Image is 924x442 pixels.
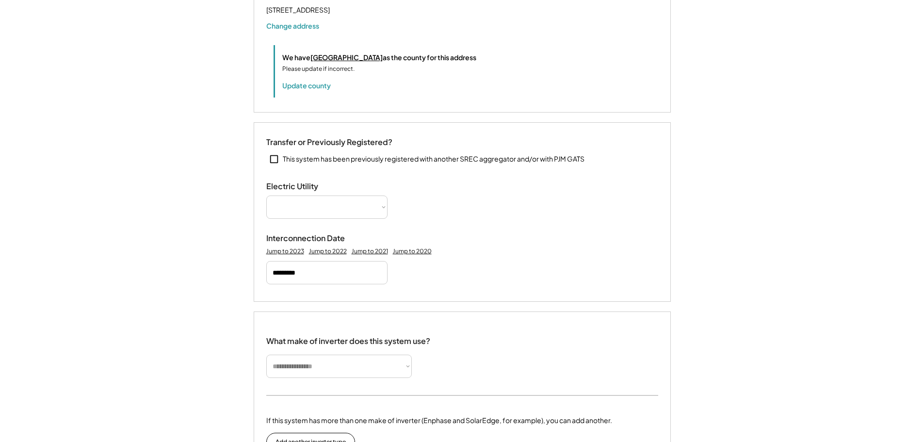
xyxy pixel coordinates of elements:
[352,247,388,255] div: Jump to 2021
[266,247,304,255] div: Jump to 2023
[310,53,383,62] u: [GEOGRAPHIC_DATA]
[282,65,355,73] div: Please update if incorrect.
[266,4,330,16] div: [STREET_ADDRESS]
[282,81,331,90] button: Update county
[266,233,363,244] div: Interconnection Date
[266,181,363,192] div: Electric Utility
[283,154,584,164] div: This system has been previously registered with another SREC aggregator and/or with PJM GATS
[266,327,430,348] div: What make of inverter does this system use?
[266,21,319,31] button: Change address
[266,137,392,147] div: Transfer or Previously Registered?
[309,247,347,255] div: Jump to 2022
[393,247,432,255] div: Jump to 2020
[266,415,612,426] div: If this system has more than one make of inverter (Enphase and SolarEdge, for example), you can a...
[282,52,476,63] div: We have as the county for this address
